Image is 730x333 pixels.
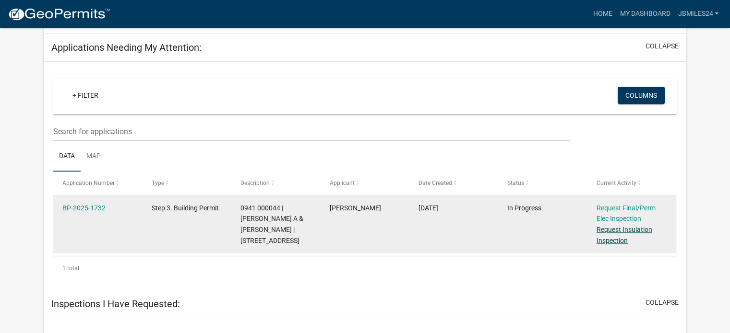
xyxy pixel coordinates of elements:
[618,87,665,104] button: Columns
[507,204,541,212] span: In Progress
[597,226,652,244] a: Request Insulation Inspection
[674,5,722,23] a: jbmiles24
[419,180,452,186] span: Date Created
[589,5,616,23] a: Home
[587,172,676,195] datatable-header-cell: Current Activity
[53,172,142,195] datatable-header-cell: Application Number
[152,204,219,212] span: Step 3. Building Permit
[51,42,202,53] h5: Applications Needing My Attention:
[597,180,636,186] span: Current Activity
[330,204,381,212] span: Jessica Brooke Miles
[65,87,106,104] a: + Filter
[498,172,587,195] datatable-header-cell: Status
[419,204,438,212] span: 01/13/2025
[53,122,570,141] input: Search for applications
[409,172,498,195] datatable-header-cell: Date Created
[646,41,679,51] button: collapse
[142,172,231,195] datatable-header-cell: Type
[62,204,106,212] a: BP-2025-1732
[152,180,164,186] span: Type
[81,141,107,172] a: Map
[597,204,656,223] a: Request Final/Perm Elec Inspection
[330,180,355,186] span: Applicant
[616,5,674,23] a: My Dashboard
[53,141,81,172] a: Data
[51,298,180,310] h5: Inspections I Have Requested:
[240,180,270,186] span: Description
[646,298,679,308] button: collapse
[62,180,115,186] span: Application Number
[240,204,303,244] span: 0941 000044 | HITCHCOCK JENNIFER A & JESSICA B MILES | 7710 WEST POINT RD
[44,62,686,290] div: collapse
[231,172,320,195] datatable-header-cell: Description
[507,180,524,186] span: Status
[53,256,677,280] div: 1 total
[320,172,409,195] datatable-header-cell: Applicant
